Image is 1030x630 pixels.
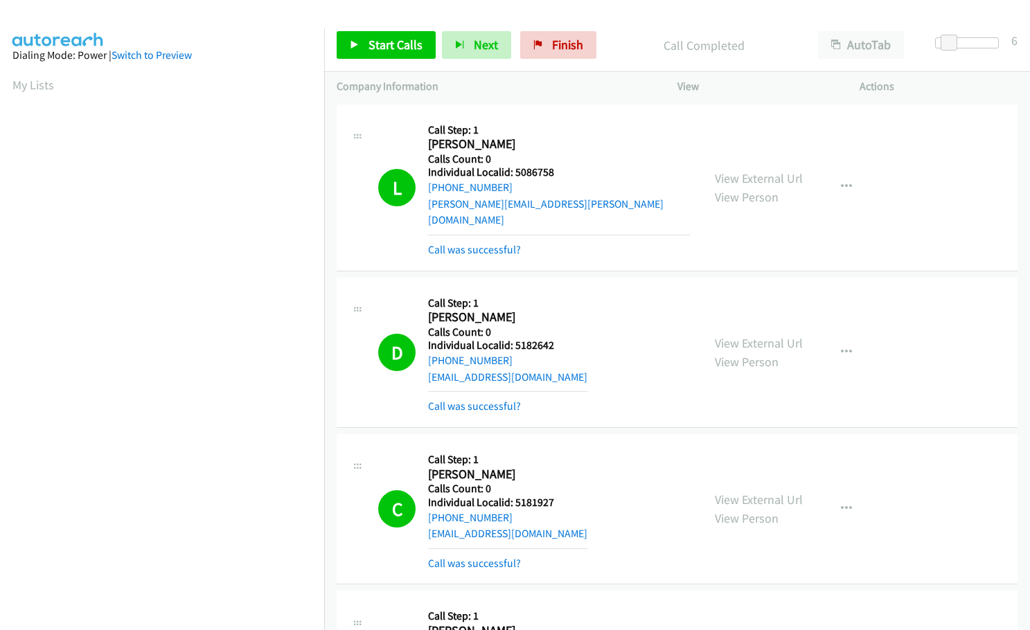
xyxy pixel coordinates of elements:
[442,31,511,59] button: Next
[428,123,690,137] h5: Call Step: 1
[428,609,587,623] h5: Call Step: 1
[715,189,779,205] a: View Person
[990,260,1030,370] iframe: Resource Center
[428,181,513,194] a: [PHONE_NUMBER]
[428,354,513,367] a: [PHONE_NUMBER]
[428,527,587,540] a: [EMAIL_ADDRESS][DOMAIN_NAME]
[428,453,587,467] h5: Call Step: 1
[378,334,416,371] h1: D
[715,492,803,507] a: View External Url
[818,31,904,59] button: AutoTab
[428,557,521,570] a: Call was successful?
[378,490,416,528] h1: C
[677,78,835,95] p: View
[474,37,498,53] span: Next
[428,496,587,510] h5: Individual Localid: 5181927
[428,136,585,152] h2: [PERSON_NAME]
[520,31,596,59] a: Finish
[428,325,587,339] h5: Calls Count: 0
[715,170,803,186] a: View External Url
[428,309,585,325] h2: [PERSON_NAME]
[428,152,690,166] h5: Calls Count: 0
[337,31,436,59] a: Start Calls
[378,169,416,206] h1: L
[428,197,664,227] a: [PERSON_NAME][EMAIL_ADDRESS][PERSON_NAME][DOMAIN_NAME]
[428,399,521,413] a: Call was successful?
[1011,31,1018,50] div: 6
[428,467,585,483] h2: [PERSON_NAME]
[715,510,779,526] a: View Person
[428,165,690,179] h5: Individual Localid: 5086758
[428,511,513,524] a: [PHONE_NUMBER]
[12,77,54,93] a: My Lists
[428,370,587,384] a: [EMAIL_ADDRESS][DOMAIN_NAME]
[369,37,423,53] span: Start Calls
[428,296,587,310] h5: Call Step: 1
[112,48,192,62] a: Switch to Preview
[715,354,779,370] a: View Person
[337,78,652,95] p: Company Information
[428,482,587,496] h5: Calls Count: 0
[552,37,583,53] span: Finish
[428,243,521,256] a: Call was successful?
[715,335,803,351] a: View External Url
[428,339,587,352] h5: Individual Localid: 5182642
[860,78,1018,95] p: Actions
[12,47,312,64] div: Dialing Mode: Power |
[615,36,793,55] p: Call Completed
